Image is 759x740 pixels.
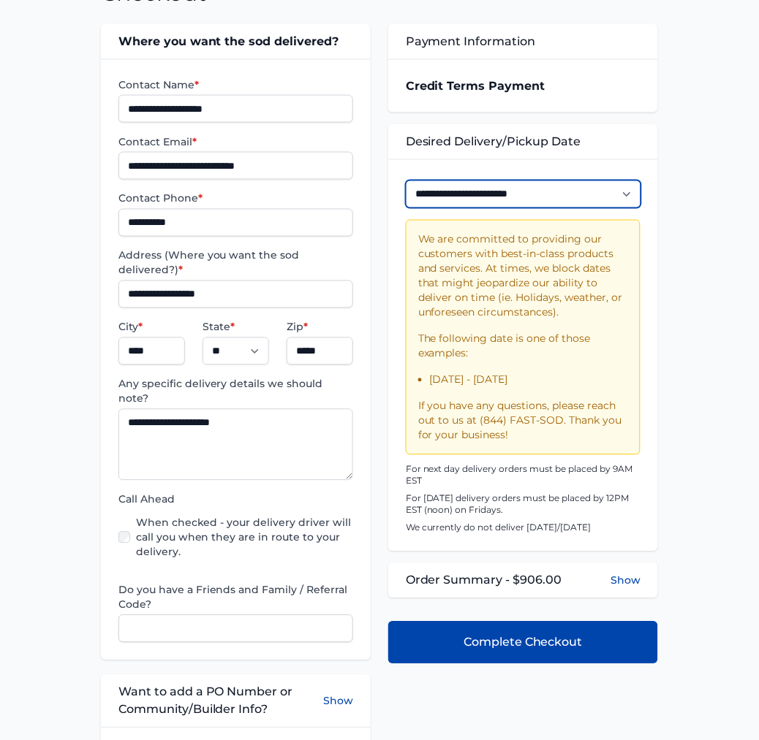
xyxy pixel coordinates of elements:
[118,134,353,149] label: Contact Email
[118,320,185,335] label: City
[388,622,658,664] button: Complete Checkout
[118,684,323,719] span: Want to add a PO Number or Community/Builder Info?
[406,493,641,516] p: For [DATE] delivery orders must be placed by 12PM EST (noon) on Fridays.
[323,684,353,719] button: Show
[101,24,371,59] div: Where you want the sod delivered?
[430,373,628,387] li: [DATE] - [DATE]
[118,583,353,612] label: Do you have a Friends and Family / Referral Code?
[406,464,641,487] p: For next day delivery orders must be placed by 9AM EST
[418,232,628,320] p: We are committed to providing our customers with best-in-class products and services. At times, w...
[388,124,658,159] div: Desired Delivery/Pickup Date
[464,634,583,652] span: Complete Checkout
[136,516,353,560] label: When checked - your delivery driver will call you when they are in route to your delivery.
[203,320,269,335] label: State
[118,191,353,206] label: Contact Phone
[406,572,562,590] span: Order Summary - $906.00
[118,492,353,507] label: Call Ahead
[388,24,658,59] div: Payment Information
[118,248,353,278] label: Address (Where you want the sod delivered?)
[287,320,353,335] label: Zip
[118,377,353,406] label: Any specific delivery details we should note?
[611,573,641,588] button: Show
[418,399,628,443] p: If you have any questions, please reach out to us at (844) FAST-SOD. Thank you for your business!
[406,522,641,534] p: We currently do not deliver [DATE]/[DATE]
[418,332,628,361] p: The following date is one of those examples:
[118,77,353,92] label: Contact Name
[406,79,545,93] strong: Credit Terms Payment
